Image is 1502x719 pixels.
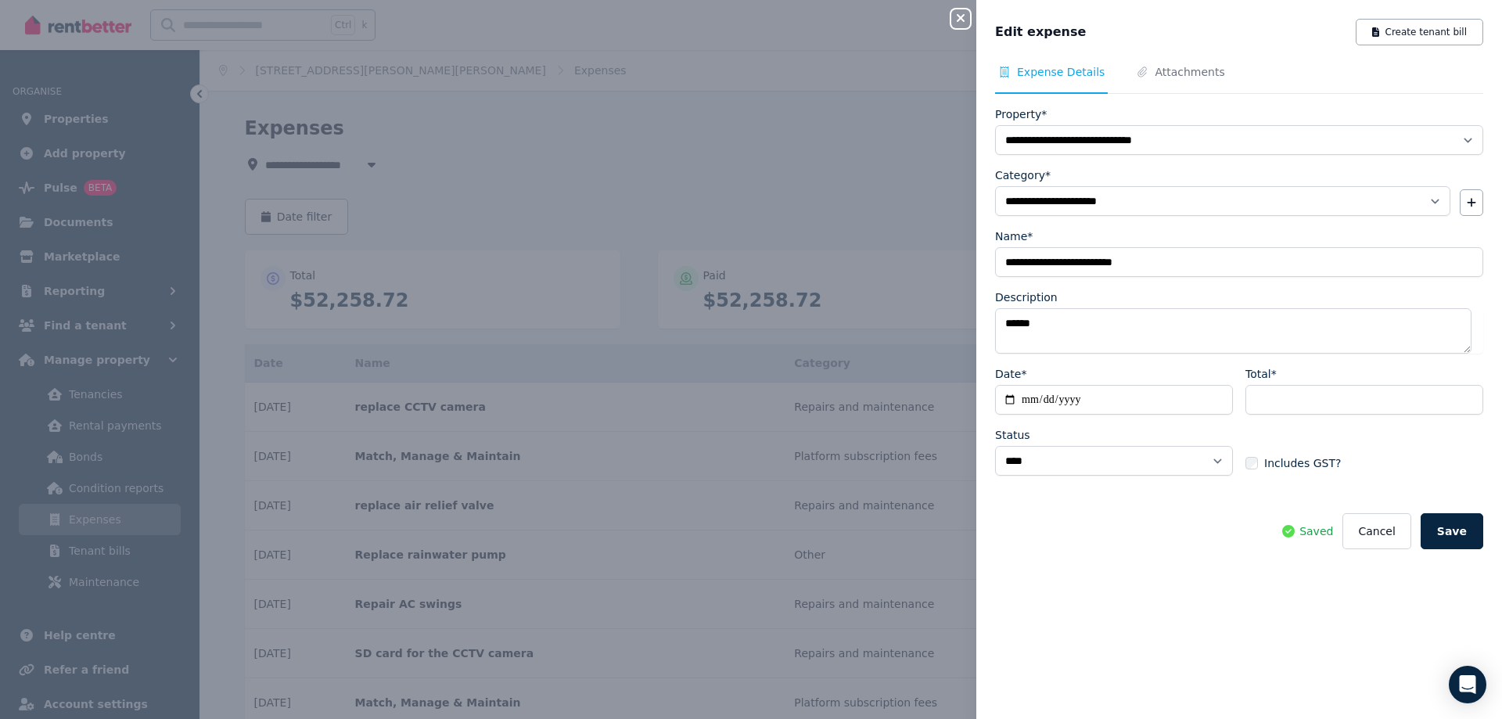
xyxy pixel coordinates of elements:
[1342,513,1410,549] button: Cancel
[1449,666,1486,703] div: Open Intercom Messenger
[995,366,1026,382] label: Date*
[995,23,1086,41] span: Edit expense
[995,427,1030,443] label: Status
[995,106,1047,122] label: Property*
[995,64,1483,94] nav: Tabs
[995,228,1033,244] label: Name*
[1017,64,1105,80] span: Expense Details
[1155,64,1224,80] span: Attachments
[1245,366,1277,382] label: Total*
[1356,19,1483,45] button: Create tenant bill
[1299,523,1333,539] span: Saved
[995,289,1058,305] label: Description
[1245,457,1258,469] input: Includes GST?
[995,167,1051,183] label: Category*
[1264,455,1341,471] span: Includes GST?
[1421,513,1483,549] button: Save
